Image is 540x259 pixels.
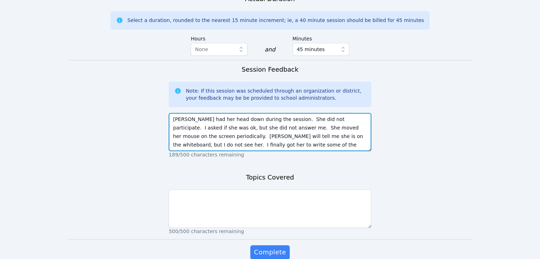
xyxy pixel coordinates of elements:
[169,228,371,235] p: 500/500 characters remaining
[186,87,365,101] div: Note: If this session was scheduled through an organization or district, your feedback may be be ...
[246,172,294,182] h3: Topics Covered
[169,151,371,158] p: 189/500 characters remaining
[297,45,325,54] span: 45 minutes
[264,45,275,54] div: and
[191,32,247,43] label: Hours
[293,32,349,43] label: Minutes
[195,46,208,52] span: None
[241,65,298,75] h3: Session Feedback
[127,17,424,24] div: Select a duration, rounded to the nearest 15 minute increment; ie, a 40 minute session should be ...
[191,43,247,56] button: None
[169,113,371,151] textarea: [PERSON_NAME] had her head down during the session. She did not participate. I asked if she was o...
[293,43,349,56] button: 45 minutes
[254,247,286,257] span: Complete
